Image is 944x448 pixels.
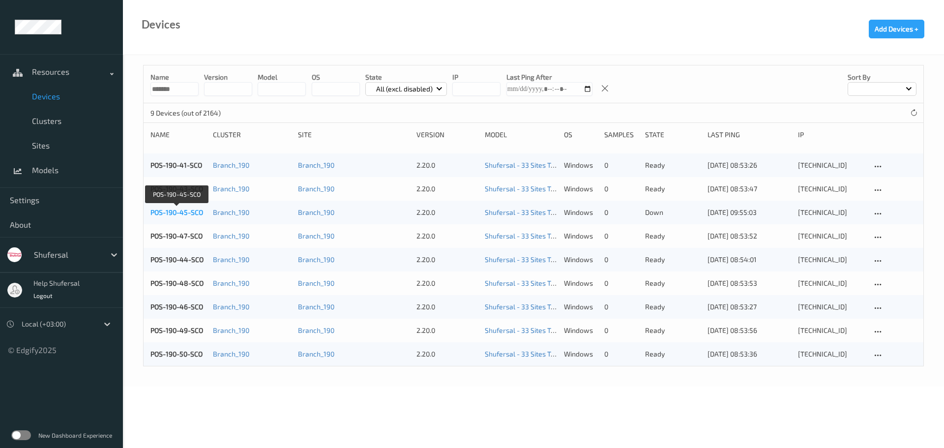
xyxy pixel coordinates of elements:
div: Name [150,130,206,140]
p: All (excl. disabled) [373,84,436,94]
button: Add Devices + [869,20,924,38]
a: Branch_190 [298,279,334,287]
div: [TECHNICAL_ID] [798,255,865,265]
a: Branch_190 [213,184,249,193]
a: POS-190-50-SCO [150,350,203,358]
a: Shufersal - 33 Sites Training - Batch 63 [DATE] 02:10 [DATE] 02:10 Auto Save [485,279,719,287]
a: Branch_190 [298,350,334,358]
a: Branch_190 [298,255,334,264]
div: OS [564,130,597,140]
a: Branch_190 [298,302,334,311]
div: [DATE] 08:53:52 [708,231,791,241]
p: State [365,72,447,82]
a: Shufersal - 33 Sites Training - Batch 63 [DATE] 02:10 [DATE] 02:10 Auto Save [485,326,719,334]
a: Branch_190 [213,350,249,358]
a: Branch_190 [213,326,249,334]
a: POS-190-48-SCO [150,279,204,287]
div: [DATE] 08:53:36 [708,349,791,359]
div: [TECHNICAL_ID] [798,302,865,312]
a: Branch_190 [213,208,249,216]
div: [DATE] 08:53:56 [708,326,791,335]
div: 0 [604,326,638,335]
div: 0 [604,231,638,241]
p: ready [645,278,701,288]
div: 0 [604,349,638,359]
p: windows [564,184,597,194]
div: [TECHNICAL_ID] [798,208,865,217]
div: 0 [604,184,638,194]
div: Last Ping [708,130,791,140]
a: Shufersal - 33 Sites Training - Batch 63 [DATE] 02:10 [DATE] 02:10 Auto Save [485,161,719,169]
div: [DATE] 08:54:01 [708,255,791,265]
a: Shufersal - 33 Sites Training - Batch 63 [DATE] 02:10 [DATE] 02:10 Auto Save [485,184,719,193]
div: 2.20.0 [416,326,478,335]
a: Shufersal - 33 Sites Training - Batch 63 [DATE] 02:10 [DATE] 02:10 Auto Save [485,208,719,216]
p: ready [645,255,701,265]
a: POS-190-44-SCO [150,255,204,264]
div: Devices [142,20,180,30]
a: Branch_190 [298,232,334,240]
div: [TECHNICAL_ID] [798,231,865,241]
div: 2.20.0 [416,255,478,265]
div: 2.20.0 [416,302,478,312]
p: windows [564,302,597,312]
p: ready [645,160,701,170]
div: 2.20.0 [416,349,478,359]
div: [DATE] 08:53:27 [708,302,791,312]
div: 2.20.0 [416,231,478,241]
p: Last Ping After [506,72,592,82]
div: [TECHNICAL_ID] [798,160,865,170]
a: Shufersal - 33 Sites Training - Batch 63 [DATE] 02:10 [DATE] 02:10 Auto Save [485,255,719,264]
a: Branch_190 [298,208,334,216]
p: Name [150,72,199,82]
a: Branch_190 [213,161,249,169]
a: POS-190-45-SCO [150,208,203,216]
div: [DATE] 09:55:03 [708,208,791,217]
a: Branch_190 [213,232,249,240]
p: ready [645,349,701,359]
div: [TECHNICAL_ID] [798,349,865,359]
div: 2.20.0 [416,184,478,194]
a: POS-190-47-SCO [150,232,203,240]
p: IP [452,72,501,82]
a: Branch_190 [298,326,334,334]
p: windows [564,208,597,217]
p: version [204,72,252,82]
a: Branch_190 [213,279,249,287]
div: Cluster [213,130,291,140]
div: [TECHNICAL_ID] [798,278,865,288]
div: Samples [604,130,638,140]
div: [TECHNICAL_ID] [798,184,865,194]
a: Branch_190 [298,184,334,193]
div: version [416,130,478,140]
div: State [645,130,701,140]
p: Sort by [848,72,916,82]
a: POS-190-49-SCO [150,326,203,334]
a: Shufersal - 33 Sites Training - Batch 63 [DATE] 02:10 [DATE] 02:10 Auto Save [485,232,719,240]
div: 2.20.0 [416,208,478,217]
div: 0 [604,278,638,288]
div: 0 [604,208,638,217]
p: 9 Devices (out of 2164) [150,108,224,118]
p: model [258,72,306,82]
a: Branch_190 [213,255,249,264]
a: Branch_190 [298,161,334,169]
p: windows [564,326,597,335]
p: ready [645,231,701,241]
a: Shufersal - 33 Sites Training - Batch 63 [DATE] 02:10 [DATE] 02:10 Auto Save [485,350,719,358]
div: [DATE] 08:53:47 [708,184,791,194]
p: windows [564,231,597,241]
a: POS-190-41-SCO [150,161,202,169]
a: Shufersal - 33 Sites Training - Batch 63 [DATE] 02:10 [DATE] 02:10 Auto Save [485,302,719,311]
div: 2.20.0 [416,160,478,170]
p: ready [645,302,701,312]
div: 0 [604,160,638,170]
p: OS [312,72,360,82]
div: [DATE] 08:53:53 [708,278,791,288]
a: POS-190-46-SCO [150,302,203,311]
div: ip [798,130,865,140]
p: windows [564,160,597,170]
div: Site [298,130,410,140]
a: POS-190-43-SCO [150,184,203,193]
p: down [645,208,701,217]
